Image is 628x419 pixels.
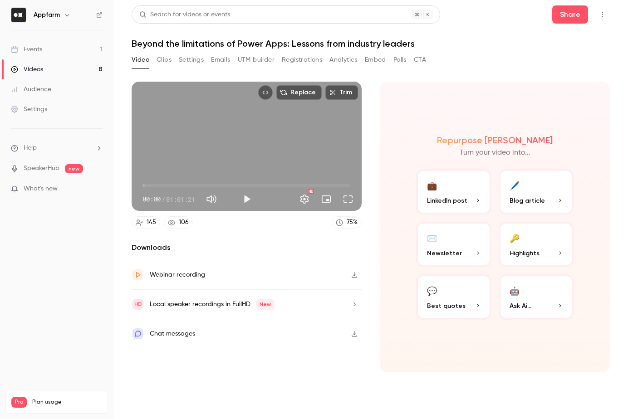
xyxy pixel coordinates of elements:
[11,397,27,408] span: Pro
[202,190,221,208] button: Mute
[317,190,335,208] button: Turn on miniplayer
[166,195,195,204] span: 01:01:21
[162,195,165,204] span: /
[552,5,588,24] button: Share
[258,85,273,100] button: Embed video
[427,283,437,297] div: 💬
[329,53,358,67] button: Analytics
[510,231,520,245] div: 🔑
[11,45,42,54] div: Events
[510,196,545,205] span: Blog article
[510,178,520,192] div: 🖊️
[34,10,60,19] h6: Appfarm
[416,274,491,320] button: 💬Best quotes
[132,242,362,253] h2: Downloads
[510,301,531,311] span: Ask Ai...
[414,53,426,67] button: CTA
[256,299,275,310] span: New
[24,143,37,153] span: Help
[499,222,574,267] button: 🔑Highlights
[142,195,161,204] span: 00:00
[179,218,189,227] div: 106
[308,189,314,194] div: HD
[179,53,204,67] button: Settings
[276,85,322,100] button: Replace
[339,190,357,208] button: Full screen
[282,53,322,67] button: Registrations
[11,143,103,153] li: help-dropdown-opener
[142,195,195,204] div: 00:00
[65,164,83,173] span: new
[147,218,156,227] div: 145
[510,248,540,258] span: Highlights
[11,85,51,94] div: Audience
[132,38,610,49] h1: Beyond the limitations of Power Apps: Lessons from industry leaders
[24,184,58,194] span: What's new
[427,178,437,192] div: 💼
[11,8,26,22] img: Appfarm
[92,185,103,193] iframe: Noticeable Trigger
[11,65,43,74] div: Videos
[499,274,574,320] button: 🤖Ask Ai...
[460,147,530,158] p: Turn your video into...
[211,53,230,67] button: Emails
[24,164,59,173] a: SpeakerHub
[295,190,314,208] button: Settings
[595,7,610,22] button: Top Bar Actions
[11,105,47,114] div: Settings
[150,299,275,310] div: Local speaker recordings in FullHD
[164,216,193,229] a: 106
[132,53,149,67] button: Video
[238,190,256,208] button: Play
[150,269,205,280] div: Webinar recording
[325,85,358,100] button: Trim
[427,196,467,205] span: LinkedIn post
[437,135,553,146] h2: Repurpose [PERSON_NAME]
[238,53,275,67] button: UTM builder
[365,53,386,67] button: Embed
[416,169,491,214] button: 💼LinkedIn post
[416,222,491,267] button: ✉️Newsletter
[332,216,362,229] a: 75%
[427,231,437,245] div: ✉️
[393,53,407,67] button: Polls
[157,53,172,67] button: Clips
[150,328,195,339] div: Chat messages
[347,218,358,227] div: 75 %
[499,169,574,214] button: 🖊️Blog article
[427,248,462,258] span: Newsletter
[132,216,160,229] a: 145
[32,399,102,406] span: Plan usage
[139,10,230,19] div: Search for videos or events
[427,301,466,311] span: Best quotes
[510,283,520,297] div: 🤖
